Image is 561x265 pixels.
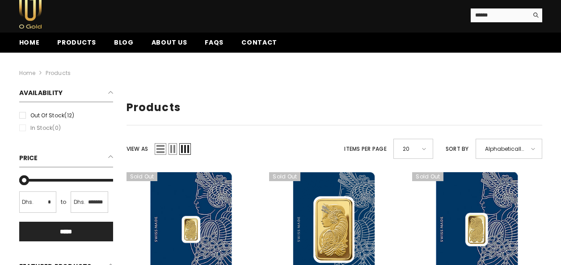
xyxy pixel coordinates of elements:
[19,111,113,120] label: Out of stock
[46,69,71,77] a: Products
[58,197,69,207] span: to
[127,101,542,114] h1: Products
[344,144,386,154] label: Items per page
[196,37,232,53] a: FAQs
[528,8,542,22] button: Search
[403,142,416,155] span: 20
[232,37,286,53] a: Contact
[105,37,143,53] a: Blog
[169,143,177,155] span: Grid 2
[155,143,166,155] span: List
[143,37,196,53] a: About us
[471,8,542,22] summary: Search
[127,172,158,181] span: Sold out
[19,68,36,78] a: Home
[22,197,34,207] span: Dhs.
[48,37,105,53] a: Products
[412,172,443,181] span: Sold out
[205,38,224,47] span: FAQs
[114,38,134,47] span: Blog
[19,53,542,81] nav: breadcrumbs
[19,153,38,162] span: Price
[393,139,433,159] div: 20
[127,144,148,154] label: View as
[152,38,187,47] span: About us
[74,197,86,207] span: Dhs.
[269,172,300,181] span: Sold out
[10,37,49,53] a: Home
[57,38,96,47] span: Products
[446,144,469,154] label: Sort by
[241,38,277,47] span: Contact
[19,88,63,97] span: Availability
[64,112,74,119] span: (12)
[179,143,191,155] span: Grid 3
[476,139,542,159] div: Alphabetically, A-Z
[19,38,40,47] span: Home
[485,142,525,155] span: Alphabetically, A-Z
